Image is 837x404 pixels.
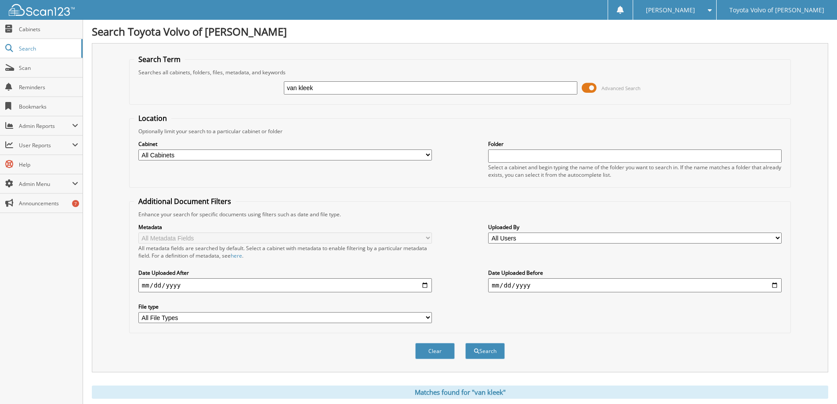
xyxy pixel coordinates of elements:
[19,25,78,33] span: Cabinets
[134,113,171,123] legend: Location
[134,127,786,135] div: Optionally limit your search to a particular cabinet or folder
[138,223,432,231] label: Metadata
[138,278,432,292] input: start
[134,211,786,218] div: Enhance your search for specific documents using filters such as date and file type.
[19,64,78,72] span: Scan
[729,7,824,13] span: Toyota Volvo of [PERSON_NAME]
[488,278,782,292] input: end
[19,200,78,207] span: Announcements
[465,343,505,359] button: Search
[134,55,185,64] legend: Search Term
[19,142,72,149] span: User Reports
[9,4,75,16] img: scan123-logo-white.svg
[415,343,455,359] button: Clear
[488,164,782,178] div: Select a cabinet and begin typing the name of the folder you want to search in. If the name match...
[488,269,782,277] label: Date Uploaded Before
[138,244,432,259] div: All metadata fields are searched by default. Select a cabinet with metadata to enable filtering b...
[19,122,72,130] span: Admin Reports
[19,84,78,91] span: Reminders
[19,180,72,188] span: Admin Menu
[138,140,432,148] label: Cabinet
[19,45,77,52] span: Search
[488,140,782,148] label: Folder
[138,303,432,310] label: File type
[646,7,695,13] span: [PERSON_NAME]
[601,85,641,91] span: Advanced Search
[134,197,236,206] legend: Additional Document Filters
[19,161,78,168] span: Help
[134,69,786,76] div: Searches all cabinets, folders, files, metadata, and keywords
[231,252,242,259] a: here
[19,103,78,110] span: Bookmarks
[92,386,828,399] div: Matches found for "van kleek"
[72,200,79,207] div: 7
[138,269,432,277] label: Date Uploaded After
[488,223,782,231] label: Uploaded By
[92,24,828,39] h1: Search Toyota Volvo of [PERSON_NAME]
